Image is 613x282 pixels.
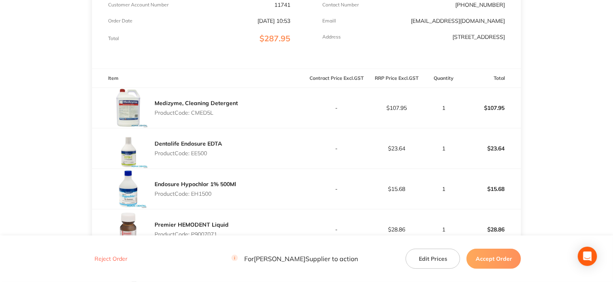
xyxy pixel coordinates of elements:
img: Z3E1cG9weg [108,169,148,209]
a: Dentalife Endosure EDTA [155,140,222,147]
p: [PHONE_NUMBER] [455,2,505,8]
p: 1 [427,226,461,233]
p: Contact Number [323,2,359,8]
p: Total [108,36,119,41]
p: 11741 [275,2,291,8]
p: Customer Account Number [108,2,169,8]
button: Reject Order [92,256,130,263]
a: Premier HEMODENT Liquid [155,221,229,228]
a: Endosure Hypochlor 1% 500Ml [155,181,236,188]
p: Emaill [323,18,336,24]
p: Address [323,34,341,40]
th: Item [92,69,307,88]
p: $28.86 [367,226,426,233]
p: Product Code: CMED5L [155,110,238,116]
img: bnVzMGplbw [108,209,148,250]
p: $15.68 [367,186,426,192]
p: Product Code: EE500 [155,150,222,156]
p: - [307,105,366,111]
button: Accept Order [466,249,521,269]
p: - [307,186,366,192]
img: aWtvdWF0bg [108,128,148,168]
p: - [307,226,366,233]
div: Open Intercom Messenger [578,247,597,266]
p: $15.68 [461,179,521,199]
p: Product Code: P9007071 [155,231,229,237]
p: [DATE] 10:53 [258,18,291,24]
p: $107.95 [367,105,426,111]
p: $23.64 [461,139,521,158]
p: $23.64 [367,145,426,152]
p: 1 [427,145,461,152]
a: Medizyme, Cleaning Detergent [155,99,238,107]
span: $287.95 [260,33,291,43]
p: Order Date [108,18,133,24]
p: Product Code: EH1500 [155,191,236,197]
p: [STREET_ADDRESS] [452,34,505,40]
a: [EMAIL_ADDRESS][DOMAIN_NAME] [411,17,505,24]
p: 1 [427,186,461,192]
th: Quantity [427,69,461,88]
th: Contract Price Excl. GST [307,69,367,88]
p: 1 [427,105,461,111]
img: MWVpZGg0Mg [108,88,148,128]
p: For [PERSON_NAME] Supplier to action [231,255,358,263]
p: - [307,145,366,152]
th: RRP Price Excl. GST [367,69,427,88]
th: Total [461,69,521,88]
p: $107.95 [461,98,521,118]
p: $28.86 [461,220,521,239]
button: Edit Prices [406,249,460,269]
